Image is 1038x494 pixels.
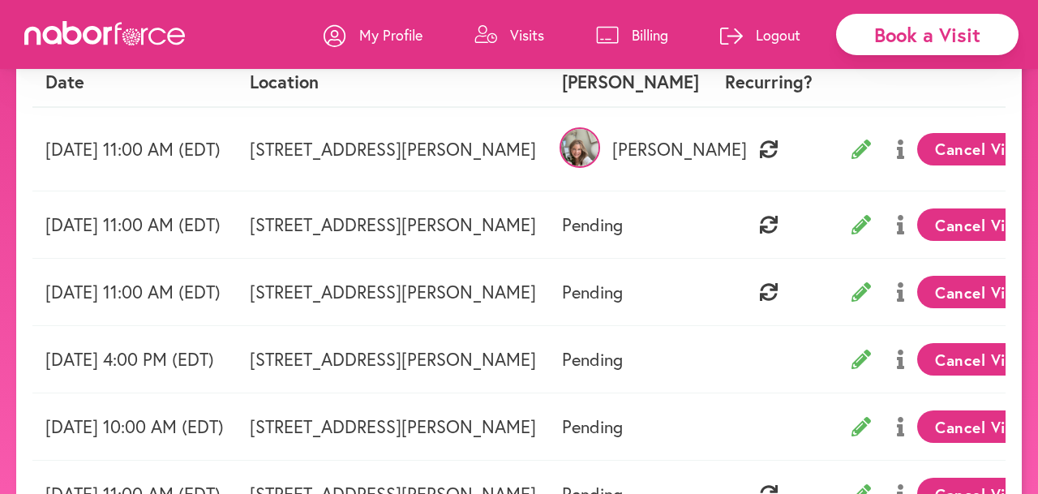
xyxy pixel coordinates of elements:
[237,107,549,191] td: [STREET_ADDRESS][PERSON_NAME]
[596,11,668,59] a: Billing
[32,259,237,326] td: [DATE] 11:00 AM (EDT)
[510,25,544,45] p: Visits
[474,11,544,59] a: Visits
[32,326,237,393] td: [DATE] 4:00 PM (EDT)
[560,127,600,168] img: nsD8CQ2jT0pFePGZ4Nz5
[237,326,549,393] td: [STREET_ADDRESS][PERSON_NAME]
[720,11,800,59] a: Logout
[324,11,422,59] a: My Profile
[237,259,549,326] td: [STREET_ADDRESS][PERSON_NAME]
[549,191,712,259] td: Pending
[632,25,668,45] p: Billing
[32,393,237,461] td: [DATE] 10:00 AM (EDT)
[32,107,237,191] td: [DATE] 11:00 AM (EDT)
[549,259,712,326] td: Pending
[32,191,237,259] td: [DATE] 11:00 AM (EDT)
[549,326,712,393] td: Pending
[237,58,549,106] th: Location
[237,393,549,461] td: [STREET_ADDRESS][PERSON_NAME]
[237,191,549,259] td: [STREET_ADDRESS][PERSON_NAME]
[712,58,826,106] th: Recurring?
[549,393,712,461] td: Pending
[359,25,422,45] p: My Profile
[562,139,699,160] p: [PERSON_NAME]
[836,14,1019,55] div: Book a Visit
[549,58,712,106] th: [PERSON_NAME]
[32,58,237,106] th: Date
[756,25,800,45] p: Logout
